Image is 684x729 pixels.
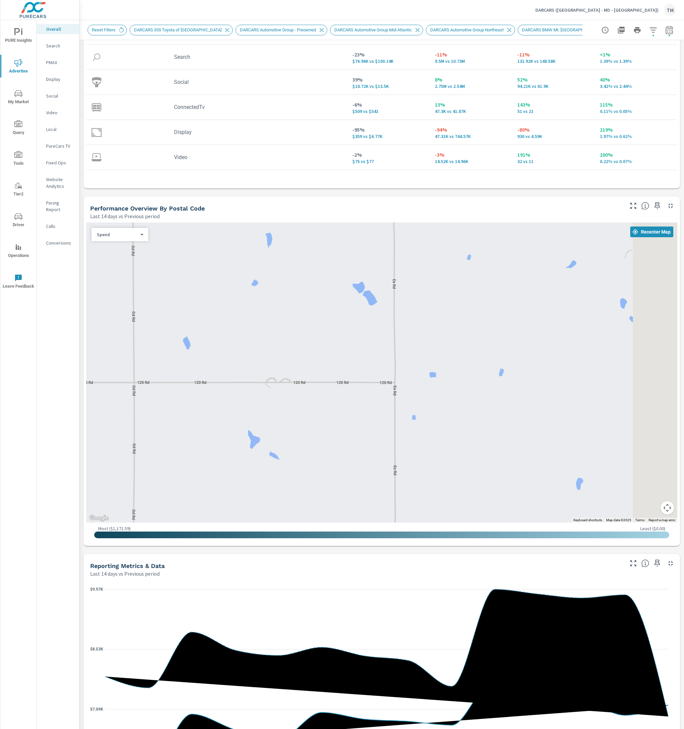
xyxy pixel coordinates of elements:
[641,559,649,567] span: Understand performance data overtime and see how metrics compare to each other.
[37,124,79,134] div: Local
[169,74,347,91] td: Social
[635,518,645,522] a: Terms
[600,58,672,64] p: 1.39% vs 1.39%
[46,42,74,49] p: Search
[606,518,631,522] span: Map data ©2025
[600,151,672,159] p: 200%
[92,232,143,238] div: Spend
[2,59,34,75] span: Advertise
[352,58,424,64] p: $76,956 vs $100,144
[2,243,34,260] span: Operations
[600,134,672,139] p: 1.97% vs 0.62%
[628,200,639,211] button: Make Fullscreen
[88,514,110,523] a: Open this area in Google Maps (opens a new window)
[169,149,347,166] td: Video
[352,159,424,164] p: $75 vs $77
[92,77,102,87] img: icon-social.svg
[352,101,424,109] p: -6%
[517,151,589,159] p: 191%
[46,126,74,133] p: Local
[46,223,74,230] p: Calls
[90,562,165,569] h5: Reporting Metrics & Data
[330,25,423,35] div: DARCARS Automotive Group Mid-Atlantic
[46,59,74,66] p: PMAX
[90,205,205,212] h5: Performance Overview By Postal Code
[37,221,79,231] div: Calls
[97,232,138,238] p: Spend
[2,212,34,229] span: Driver
[92,52,102,62] img: icon-search.svg
[663,23,676,37] button: Select Date Range
[88,25,127,35] div: Reset Filters
[573,518,602,523] button: Keyboard shortcuts
[236,27,320,32] span: DARCARS Automotive Group - Preowned
[517,109,589,114] p: 51 vs 21
[633,229,671,235] span: Recenter Map
[2,151,34,167] span: Tools
[169,48,347,65] td: Search
[0,20,36,297] div: nav menu
[37,74,79,84] div: Display
[435,101,507,109] p: 13%
[352,151,424,159] p: -2%
[435,126,507,134] p: -94%
[37,238,79,248] div: Conversions
[2,182,34,198] span: Tier2
[600,76,672,84] p: 40%
[92,127,102,137] img: icon-display.svg
[647,23,660,37] button: Apply Filters
[426,27,508,32] span: DARCARS Automotive Group Northeast
[517,159,589,164] p: 32 vs 11
[665,558,676,569] button: Minimize Widget
[652,558,663,569] span: Save this to your personalized report
[37,24,79,34] div: Overall
[37,57,79,67] div: PMAX
[535,7,659,13] p: DARCARS ([GEOGRAPHIC_DATA] - MD - [GEOGRAPHIC_DATA])
[517,58,589,64] p: 131,915 vs 148,580
[169,124,347,141] td: Display
[665,200,676,211] button: Minimize Widget
[517,76,589,84] p: 52%
[517,50,589,58] p: -11%
[46,199,74,213] p: Pacing Report
[661,501,674,515] button: Map camera controls
[426,25,515,35] div: DARCARS Automotive Group Northeast
[352,134,424,139] p: $359 vs $6,772
[330,27,416,32] span: DARCARS Automotive Group Mid-Atlantic
[435,134,507,139] p: 47,313 vs 744,573
[46,26,74,32] p: Overall
[352,126,424,134] p: -95%
[518,25,613,35] div: DARCARS BMW Mt. [GEOGRAPHIC_DATA]
[517,134,589,139] p: 930 vs 4,585
[352,84,424,89] p: $18,722 vs $13,499
[435,50,507,58] p: -11%
[90,707,103,712] text: $7.09K
[46,76,74,83] p: Display
[435,109,507,114] p: 47,298 vs 41,871
[37,108,79,118] div: Video
[2,120,34,137] span: Query
[435,159,507,164] p: 14,523 vs 14,960
[518,27,605,32] span: DARCARS BMW Mt. [GEOGRAPHIC_DATA]
[435,151,507,159] p: -3%
[652,200,663,211] span: Save this to your personalized report
[2,90,34,106] span: My Market
[46,143,74,149] p: PureCars TV
[46,240,74,246] p: Conversions
[90,212,160,220] p: Last 14 days vs Previous period
[640,526,665,532] p: Least ( $0.00 )
[2,274,34,290] span: Leave Feedback
[130,27,225,32] span: DARCARS 355 Toyota of [GEOGRAPHIC_DATA]
[435,84,507,89] p: 2,752,495 vs 2,537,829
[46,109,74,116] p: Video
[600,159,672,164] p: 0.22% vs 0.07%
[90,587,103,592] text: $9.97K
[37,41,79,51] div: Search
[46,93,74,99] p: Social
[37,174,79,191] div: Website Analytics
[98,526,131,532] p: Most ( $1,171.59 )
[517,126,589,134] p: -80%
[641,202,649,210] span: Understand performance data by postal code. Individual postal codes can be selected and expanded ...
[37,91,79,101] div: Social
[169,99,347,116] td: ConnectedTv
